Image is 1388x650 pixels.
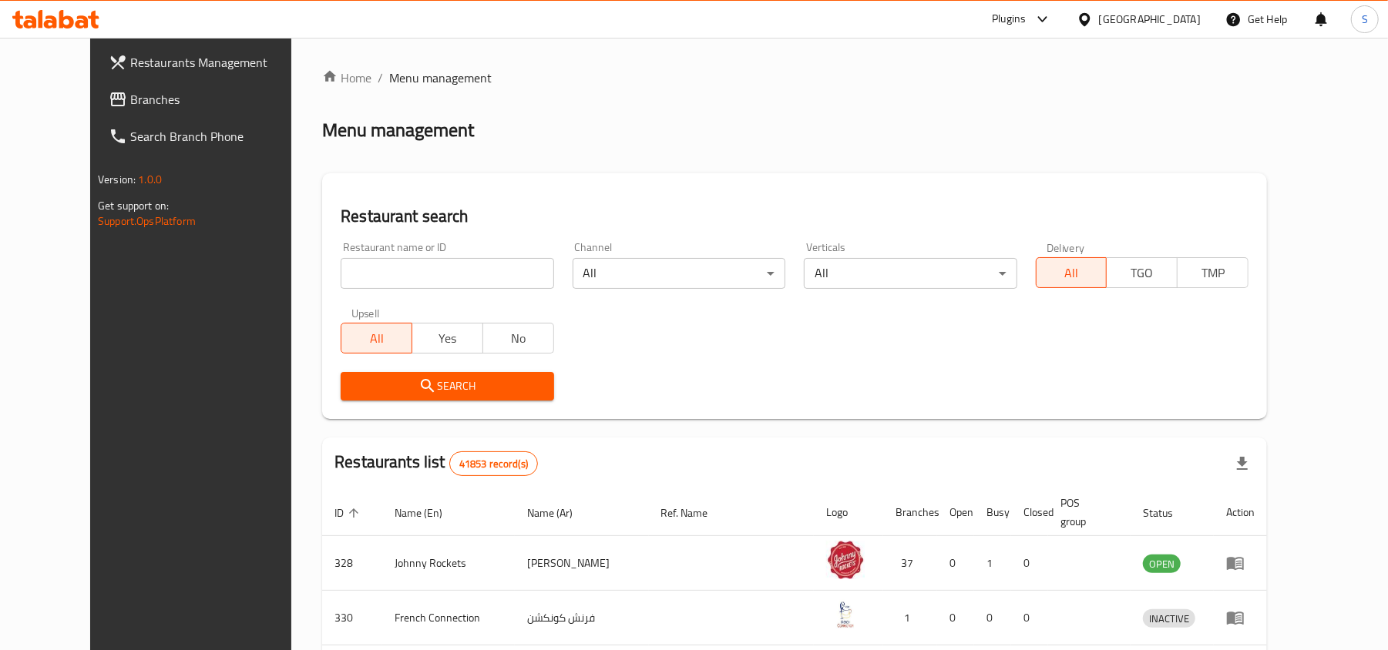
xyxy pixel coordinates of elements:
div: Export file [1224,445,1261,482]
div: Menu [1226,608,1255,627]
span: Version: [98,169,136,189]
span: TMP [1184,262,1242,284]
h2: Restaurants list [334,451,538,476]
img: French Connection [826,595,865,634]
td: 1 [974,536,1011,591]
span: Restaurants Management [130,53,310,72]
span: TGO [1113,262,1171,284]
th: Branches [883,489,937,536]
td: French Connection [382,591,515,645]
div: OPEN [1143,555,1181,573]
button: Yes [412,323,483,353]
div: INACTIVE [1143,609,1195,628]
span: All [1043,262,1101,284]
button: Search [341,372,553,400]
nav: breadcrumb [322,69,1267,87]
td: 1 [883,591,937,645]
span: Search Branch Phone [130,127,310,146]
td: 37 [883,536,937,591]
a: Restaurants Management [96,44,322,81]
a: Branches [96,81,322,118]
label: Upsell [351,307,380,318]
button: All [1036,257,1107,288]
td: 330 [322,591,382,645]
span: INACTIVE [1143,610,1195,628]
button: No [482,323,554,353]
td: 0 [1011,591,1048,645]
span: Menu management [389,69,492,87]
li: / [378,69,383,87]
th: Logo [814,489,883,536]
span: 1.0.0 [138,169,162,189]
button: TGO [1106,257,1178,288]
span: Branches [130,90,310,109]
span: All [348,327,406,350]
td: 0 [937,591,974,645]
span: Search [353,377,541,396]
td: 0 [937,536,974,591]
span: S [1362,11,1368,28]
span: Name (En) [395,504,462,522]
a: Support.OpsPlatform [98,211,196,231]
a: Search Branch Phone [96,118,322,155]
td: 0 [974,591,1011,645]
div: All [804,258,1017,289]
div: [GEOGRAPHIC_DATA] [1099,11,1201,28]
span: Status [1143,504,1193,522]
h2: Restaurant search [341,205,1249,228]
div: Total records count [449,451,538,476]
span: POS group [1060,494,1112,531]
span: Yes [418,327,477,350]
th: Closed [1011,489,1048,536]
button: TMP [1177,257,1249,288]
div: Menu [1226,554,1255,572]
td: فرنش كونكشن [515,591,649,645]
a: Home [322,69,371,87]
img: Johnny Rockets [826,541,865,579]
div: Plugins [992,10,1026,28]
button: All [341,323,412,353]
span: Ref. Name [661,504,728,522]
span: 41853 record(s) [450,457,537,471]
th: Busy [974,489,1011,536]
th: Action [1214,489,1267,536]
td: [PERSON_NAME] [515,536,649,591]
th: Open [937,489,974,536]
td: 328 [322,536,382,591]
h2: Menu management [322,118,474,142]
td: Johnny Rockets [382,536,515,591]
td: 0 [1011,536,1048,591]
span: No [489,327,548,350]
div: All [573,258,785,289]
input: Search for restaurant name or ID.. [341,258,553,289]
span: Get support on: [98,196,169,216]
label: Delivery [1047,242,1085,253]
span: OPEN [1143,555,1181,573]
span: ID [334,504,364,522]
span: Name (Ar) [527,504,593,522]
